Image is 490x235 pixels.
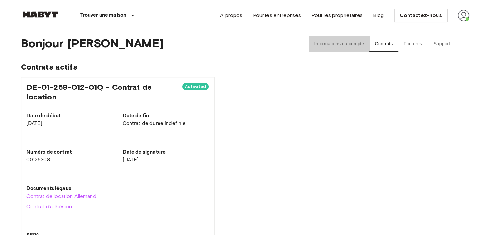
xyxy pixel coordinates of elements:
[373,12,384,19] a: Blog
[428,36,456,52] button: Support
[182,83,208,90] span: Activated
[26,185,209,193] p: Documents légaux
[123,148,209,156] p: Date de signature
[26,203,209,211] a: Contrat d'adhésion
[220,12,242,19] a: À propos
[26,193,209,200] a: Contrat de location Allemand
[80,12,127,19] p: Trouver une maison
[123,156,209,164] p: [DATE]
[21,36,291,52] span: Bonjour [PERSON_NAME]
[311,12,362,19] a: Pour les propriétaires
[21,62,469,72] span: Contrats actifs
[21,11,60,18] img: Habyt
[123,112,209,120] p: Date de fin
[123,120,209,127] p: Contrat de durée indéfinie
[26,156,112,164] p: 00125308
[394,9,447,22] a: Contactez-nous
[26,120,112,127] p: [DATE]
[399,36,428,52] button: Factures
[370,36,399,52] button: Contrats
[309,36,369,52] button: Informations du compte
[253,12,301,19] a: Pour les entreprises
[26,82,152,101] span: DE-01-259-012-01Q - Contrat de location
[26,148,112,156] p: Numéro de contrat
[26,112,112,120] p: Date de début
[458,10,469,21] img: avatar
